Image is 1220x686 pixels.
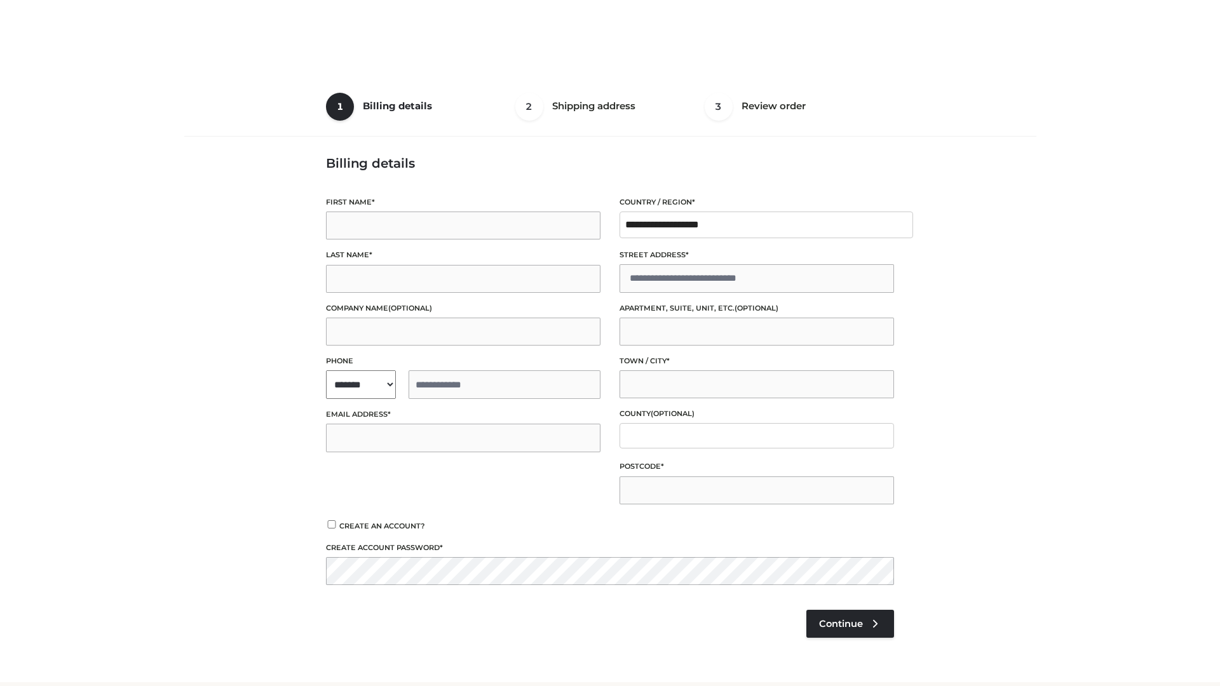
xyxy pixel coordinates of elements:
label: Country / Region [620,196,894,208]
label: County [620,408,894,420]
label: Apartment, suite, unit, etc. [620,302,894,314]
label: Last name [326,249,600,261]
span: 3 [705,93,733,121]
span: Billing details [363,100,432,112]
label: First name [326,196,600,208]
span: Continue [819,618,863,629]
span: (optional) [735,304,778,313]
span: 2 [515,93,543,121]
span: Review order [742,100,806,112]
label: Create account password [326,542,894,554]
span: 1 [326,93,354,121]
a: Continue [806,610,894,638]
span: (optional) [651,409,695,418]
h3: Billing details [326,156,894,171]
label: Company name [326,302,600,314]
label: Town / City [620,355,894,367]
label: Street address [620,249,894,261]
label: Postcode [620,461,894,473]
label: Phone [326,355,600,367]
span: (optional) [388,304,432,313]
span: Create an account? [339,521,425,530]
input: Create an account? [326,520,337,528]
span: Shipping address [552,100,635,112]
label: Email address [326,408,600,420]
